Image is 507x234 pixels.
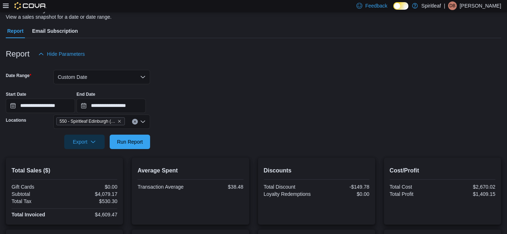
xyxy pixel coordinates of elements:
div: Subtotal [12,191,63,197]
div: Gift Cards [12,184,63,190]
span: DB [450,1,456,10]
div: Total Cost [390,184,441,190]
div: $38.48 [192,184,244,190]
p: [PERSON_NAME] [460,1,501,10]
div: $530.30 [66,198,118,204]
button: Run Report [110,135,150,149]
h2: Average Spent [137,166,243,175]
span: Email Subscription [32,24,78,38]
img: Cova [14,2,47,9]
div: Total Tax [12,198,63,204]
h2: Total Sales ($) [12,166,117,175]
span: Export [69,135,100,149]
div: $2,670.02 [444,184,495,190]
div: Total Profit [390,191,441,197]
label: Start Date [6,91,26,97]
label: Date Range [6,73,31,78]
div: Dalton B [448,1,457,10]
h2: Discounts [264,166,370,175]
button: Clear input [132,119,138,125]
p: | [444,1,445,10]
label: Locations [6,117,26,123]
div: Transaction Average [137,184,189,190]
span: Hide Parameters [47,50,85,58]
div: Total Discount [264,184,315,190]
span: Feedback [365,2,387,9]
div: $4,079.17 [66,191,118,197]
div: $0.00 [318,191,370,197]
div: View a sales snapshot for a date or date range. [6,13,112,21]
span: Run Report [117,138,143,145]
button: Custom Date [53,70,150,84]
span: 550 - Spiritleaf Edinburgh (South Guelph) [56,117,125,125]
span: Report [7,24,23,38]
strong: Total Invoiced [12,212,45,217]
div: $4,609.47 [66,212,118,217]
button: Remove 550 - Spiritleaf Edinburgh (South Guelph) from selection in this group [117,119,122,123]
input: Press the down key to open a popover containing a calendar. [77,99,146,113]
div: $0.00 [66,184,118,190]
div: $1,409.15 [444,191,495,197]
label: End Date [77,91,95,97]
h3: Report [6,50,30,58]
div: -$149.78 [318,184,370,190]
span: 550 - Spiritleaf Edinburgh ([GEOGRAPHIC_DATA]) [60,118,116,125]
button: Hide Parameters [35,47,88,61]
button: Export [64,135,105,149]
input: Press the down key to open a popover containing a calendar. [6,99,75,113]
button: Open list of options [140,119,146,125]
h2: Cost/Profit [390,166,495,175]
input: Dark Mode [393,2,408,10]
div: Loyalty Redemptions [264,191,315,197]
p: Spiritleaf [421,1,441,10]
